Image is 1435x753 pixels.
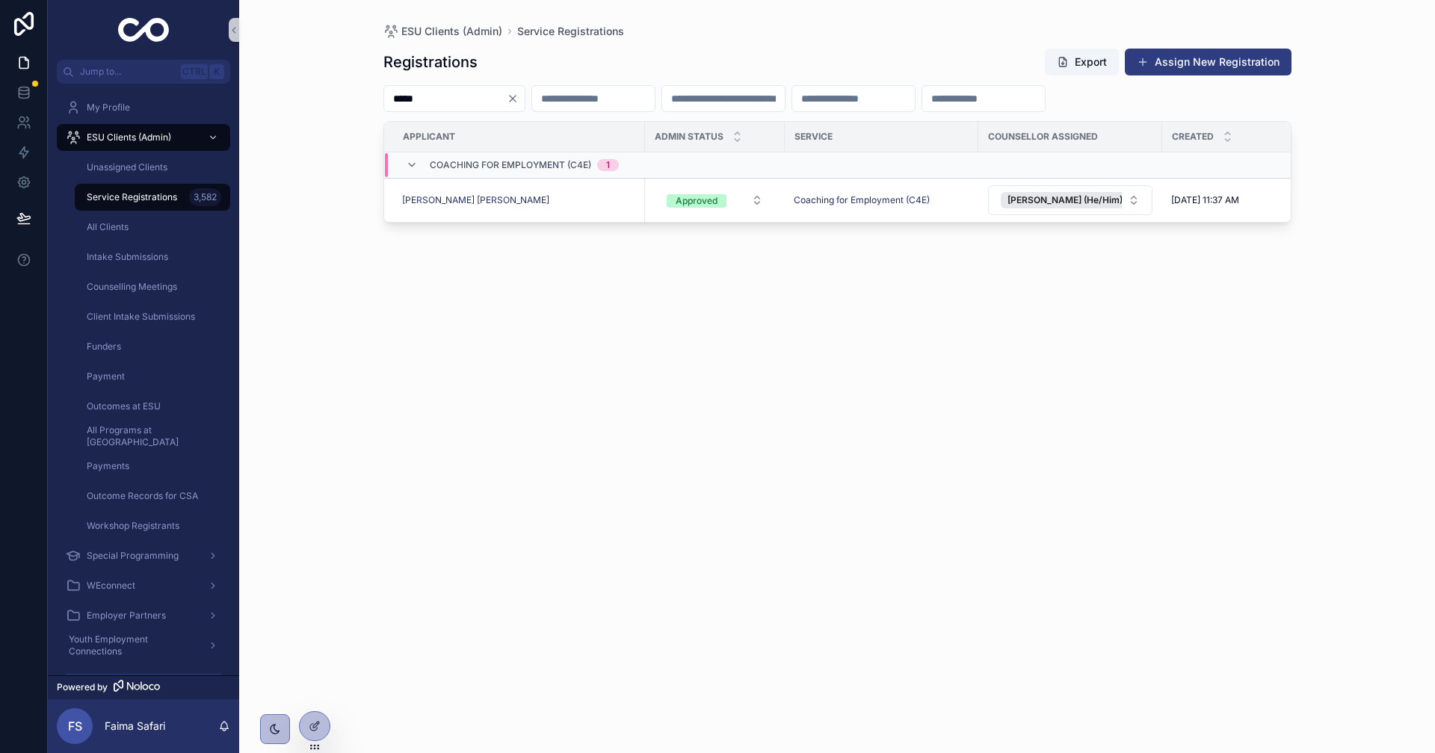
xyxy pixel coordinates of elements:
[676,194,717,208] div: Approved
[402,194,636,206] a: [PERSON_NAME] [PERSON_NAME]
[988,185,1152,215] button: Select Button
[1171,194,1293,206] a: [DATE] 11:37 AM
[87,311,195,323] span: Client Intake Submissions
[57,632,230,659] a: Youth Employment Connections
[402,194,549,206] a: [PERSON_NAME] [PERSON_NAME]
[87,281,177,293] span: Counselling Meetings
[75,363,230,390] a: Payment
[75,453,230,480] a: Payments
[68,717,82,735] span: FS
[57,542,230,569] a: Special Programming
[517,24,624,39] a: Service Registrations
[987,185,1153,216] a: Select Button
[1001,192,1144,208] button: Unselect 12
[75,423,230,450] a: All Programs at [GEOGRAPHIC_DATA]
[87,102,130,114] span: My Profile
[75,244,230,270] a: Intake Submissions
[75,393,230,420] a: Outcomes at ESU
[118,18,170,42] img: App logo
[75,214,230,241] a: All Clients
[75,333,230,360] a: Funders
[75,184,230,211] a: Service Registrations3,582
[655,187,775,214] button: Select Button
[57,60,230,84] button: Jump to...CtrlK
[1125,49,1291,75] button: Assign New Registration
[57,681,108,693] span: Powered by
[105,719,165,734] p: Faima Safari
[75,154,230,181] a: Unassigned Clients
[606,159,610,171] div: 1
[75,483,230,509] a: Outcome Records for CSA
[794,194,930,206] a: Coaching for Employment (C4E)
[87,131,171,143] span: ESU Clients (Admin)
[87,550,179,562] span: Special Programming
[87,580,135,592] span: WEconnect
[75,512,230,539] a: Workshop Registrants
[57,124,230,151] a: ESU Clients (Admin)
[383,52,478,72] h1: Registrations
[69,633,196,657] span: Youth Employment Connections
[1172,131,1214,143] span: Created
[507,93,525,105] button: Clear
[87,251,168,263] span: Intake Submissions
[1045,49,1119,75] button: Export
[75,303,230,330] a: Client Intake Submissions
[48,675,239,699] a: Powered by
[181,64,208,79] span: Ctrl
[87,191,177,203] span: Service Registrations
[75,273,230,300] a: Counselling Meetings
[87,161,167,173] span: Unassigned Clients
[189,188,221,206] div: 3,582
[48,84,239,675] div: scrollable content
[794,131,833,143] span: Service
[87,341,121,353] span: Funders
[794,194,969,206] a: Coaching for Employment (C4E)
[403,131,455,143] span: Applicant
[211,66,223,78] span: K
[655,131,723,143] span: Admin Status
[1171,194,1239,206] span: [DATE] 11:37 AM
[1007,194,1123,206] span: [PERSON_NAME] (He/Him)
[87,400,161,412] span: Outcomes at ESU
[57,602,230,629] a: Employer Partners
[988,131,1098,143] span: Counsellor Assigned
[87,424,215,448] span: All Programs at [GEOGRAPHIC_DATA]
[57,572,230,599] a: WEconnect
[87,520,179,532] span: Workshop Registrants
[87,610,166,622] span: Employer Partners
[57,94,230,121] a: My Profile
[87,221,129,233] span: All Clients
[654,186,776,214] a: Select Button
[87,490,198,502] span: Outcome Records for CSA
[87,371,125,382] span: Payment
[87,460,129,472] span: Payments
[80,66,175,78] span: Jump to...
[383,24,502,39] a: ESU Clients (Admin)
[401,24,502,39] span: ESU Clients (Admin)
[430,159,591,171] span: Coaching for Employment (C4E)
